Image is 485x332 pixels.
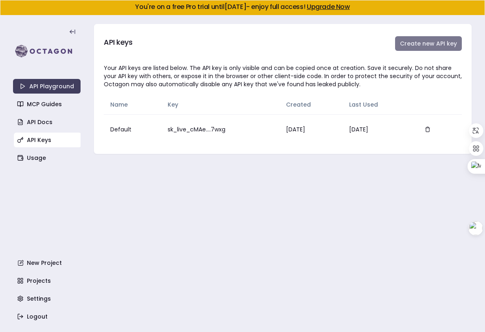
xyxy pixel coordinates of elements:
[161,95,280,114] th: Key
[14,151,81,165] a: Usage
[14,273,81,288] a: Projects
[395,36,462,51] button: Create new API key
[13,43,81,59] img: logo-rect-yK7x_WSZ.svg
[14,115,81,129] a: API Docs
[14,256,81,270] a: New Project
[280,114,343,144] td: [DATE]
[13,79,81,94] a: API Playground
[7,4,478,10] h5: You're on a free Pro trial until [DATE] - enjoy full access!
[104,64,462,88] div: Your API keys are listed below. The API key is only visible and can be copied once at creation. S...
[343,95,413,114] th: Last Used
[343,114,413,144] td: [DATE]
[104,37,132,48] h3: API keys
[14,97,81,111] a: MCP Guides
[14,291,81,306] a: Settings
[161,114,280,144] td: sk_live_cMAe....7wxg
[104,114,161,144] td: Default
[104,95,161,114] th: Name
[14,309,81,324] a: Logout
[14,133,81,147] a: API Keys
[307,2,350,11] a: Upgrade Now
[280,95,343,114] th: Created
